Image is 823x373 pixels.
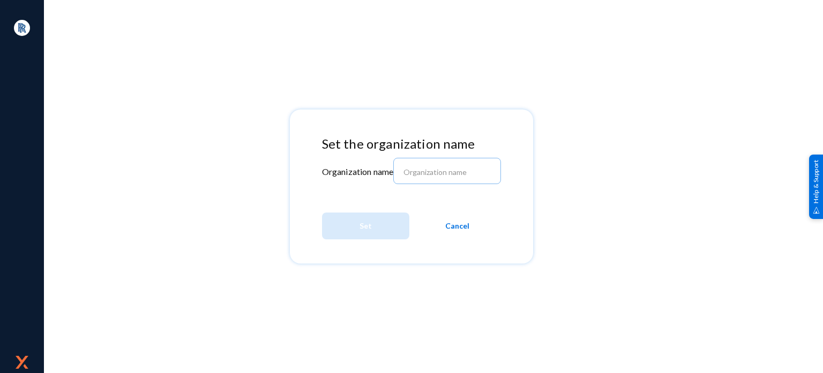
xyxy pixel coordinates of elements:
mat-label: Organization name [322,166,394,177]
input: Organization name [403,167,496,177]
span: Set [360,216,372,236]
button: Set [322,213,409,239]
h4: Set the organization name [322,136,502,152]
span: Cancel [445,216,469,236]
button: Cancel [414,213,501,239]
